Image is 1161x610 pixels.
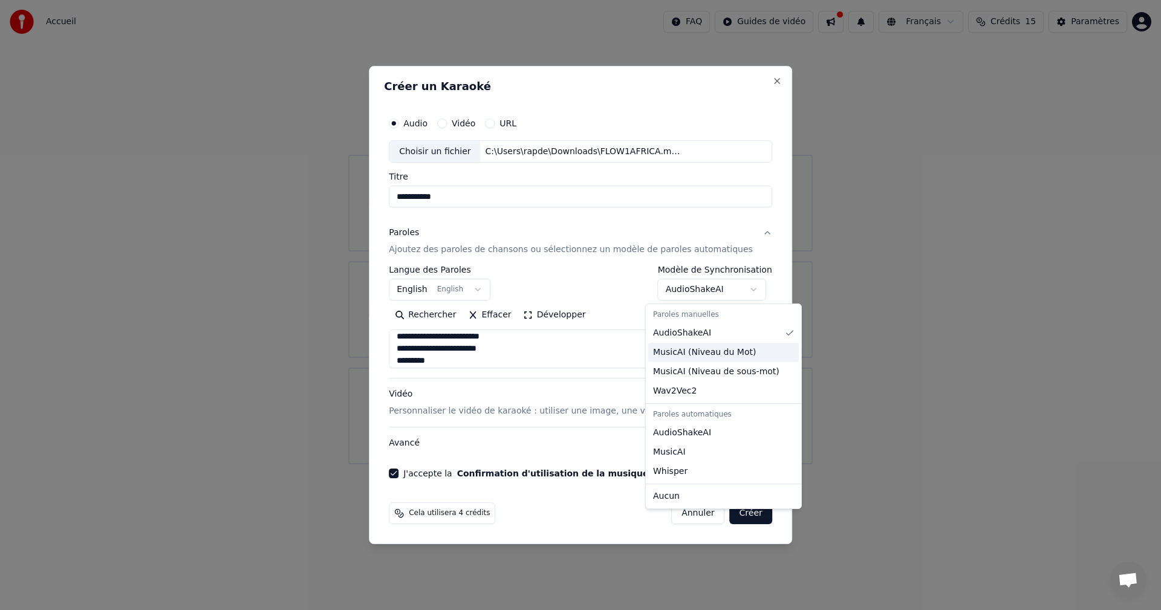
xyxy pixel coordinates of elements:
[653,385,697,397] span: Wav2Vec2
[653,490,680,502] span: Aucun
[653,427,711,439] span: AudioShakeAI
[653,366,779,378] span: MusicAI ( Niveau de sous-mot )
[653,466,688,478] span: Whisper
[648,307,799,323] div: Paroles manuelles
[653,327,711,339] span: AudioShakeAI
[648,406,799,423] div: Paroles automatiques
[653,446,686,458] span: MusicAI
[653,346,756,359] span: MusicAI ( Niveau du Mot )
